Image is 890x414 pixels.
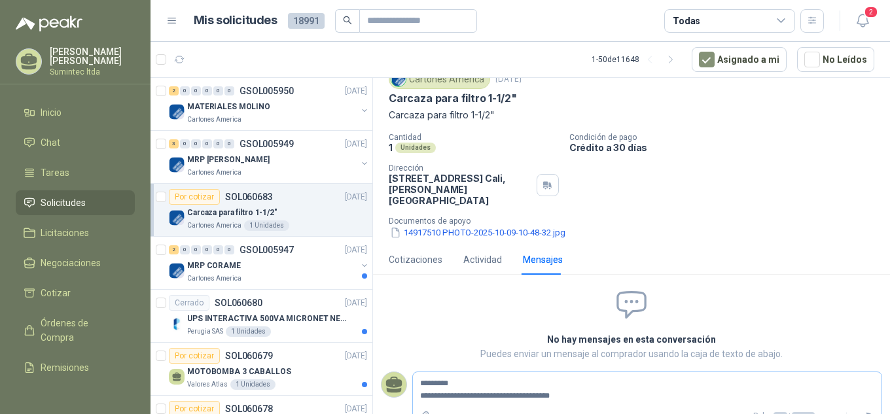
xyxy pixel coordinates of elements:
div: 0 [191,86,201,95]
span: Tareas [41,165,69,180]
span: 2 [864,6,878,18]
img: Company Logo [169,210,185,226]
p: GSOL005950 [240,86,294,95]
div: 0 [202,86,212,95]
img: Company Logo [169,157,185,173]
a: Por cotizarSOL060679[DATE] MOTOBOMBA 3 CABALLOSValores Atlas1 Unidades [151,343,372,396]
p: MATERIALES MOLINO [187,101,270,113]
div: Cotizaciones [389,252,442,267]
button: 14917510 PHOTO-2025-10-09-10-48-32.jpg [389,226,567,239]
p: SOL060678 [225,404,273,413]
div: 0 [191,139,201,148]
img: Company Logo [169,104,185,120]
a: Remisiones [16,355,135,380]
p: [DATE] [345,350,367,362]
a: 2 0 0 0 0 0 GSOL005947[DATE] Company LogoMRP CORAMECartones America [169,242,370,284]
a: Cotizar [16,281,135,305]
div: Unidades [395,143,436,153]
p: Cartones America [187,114,241,125]
a: 2 0 0 0 0 0 GSOL005950[DATE] Company LogoMATERIALES MOLINOCartones America [169,83,370,125]
img: Company Logo [169,263,185,279]
div: 0 [224,139,234,148]
a: CerradoSOL060680[DATE] Company LogoUPS INTERACTIVA 500VA MICRONET NEGRA MARCA: POWEST NICOMARPeru... [151,290,372,343]
p: GSOL005949 [240,139,294,148]
a: Por cotizarSOL060683[DATE] Company LogoCarcaza para filtro 1-1/2"Cartones America1 Unidades [151,184,372,237]
p: Carcaza para filtro 1-1/2" [187,207,277,219]
div: 1 Unidades [226,326,271,337]
img: Company Logo [169,316,185,332]
div: 2 [169,245,179,254]
span: Remisiones [41,360,89,375]
p: Carcaza para filtro 1-1/2" [389,108,874,122]
div: 0 [180,245,190,254]
p: [DATE] [345,297,367,309]
div: Actividad [463,252,502,267]
p: [PERSON_NAME] [PERSON_NAME] [50,47,135,65]
a: Negociaciones [16,250,135,275]
p: MRP CORAME [187,260,241,272]
p: Crédito a 30 días [569,142,885,153]
p: [STREET_ADDRESS] Cali , [PERSON_NAME][GEOGRAPHIC_DATA] [389,173,531,206]
p: Cartones America [187,273,241,284]
p: [DATE] [345,85,367,97]
span: Solicitudes [41,196,86,210]
div: 1 Unidades [244,220,289,231]
div: Por cotizar [169,348,220,364]
p: 1 [389,142,393,153]
a: Licitaciones [16,220,135,245]
a: Inicio [16,100,135,125]
div: 0 [224,86,234,95]
h2: No hay mensajes en esta conversación [390,332,873,347]
a: 3 0 0 0 0 0 GSOL005949[DATE] Company LogoMRP [PERSON_NAME]Cartones America [169,136,370,178]
p: GSOL005947 [240,245,294,254]
p: MRP [PERSON_NAME] [187,154,270,166]
p: Condición de pago [569,133,885,142]
p: Cartones America [187,167,241,178]
h1: Mis solicitudes [194,11,277,30]
div: Todas [673,14,700,28]
div: 0 [224,245,234,254]
a: Tareas [16,160,135,185]
p: Carcaza para filtro 1-1/2" [389,92,516,105]
p: [DATE] [495,73,522,86]
span: Inicio [41,105,62,120]
a: Órdenes de Compra [16,311,135,350]
div: 0 [191,245,201,254]
span: Chat [41,135,60,150]
div: 0 [180,139,190,148]
a: Solicitudes [16,190,135,215]
span: search [343,16,352,25]
span: 18991 [288,13,325,29]
p: [DATE] [345,191,367,203]
p: Cantidad [389,133,559,142]
span: Negociaciones [41,256,101,270]
p: SOL060683 [225,192,273,201]
div: Mensajes [523,252,563,267]
div: 2 [169,86,179,95]
p: Perugia SAS [187,326,223,337]
img: Company Logo [391,72,406,86]
p: SOL060679 [225,351,273,360]
p: Dirección [389,164,531,173]
div: Cartones America [389,69,490,89]
div: 0 [202,139,212,148]
p: MOTOBOMBA 3 CABALLOS [187,366,291,378]
p: Sumintec ltda [50,68,135,76]
button: No Leídos [797,47,874,72]
span: Órdenes de Compra [41,316,122,345]
span: Cotizar [41,286,71,300]
p: Valores Atlas [187,379,228,390]
p: Cartones America [187,220,241,231]
p: Documentos de apoyo [389,216,885,226]
p: SOL060680 [215,298,262,307]
p: [DATE] [345,138,367,150]
p: Puedes enviar un mensaje al comprador usando la caja de texto de abajo. [390,347,873,361]
div: 0 [213,86,223,95]
p: [DATE] [345,244,367,256]
img: Logo peakr [16,16,82,31]
span: Licitaciones [41,226,89,240]
div: 3 [169,139,179,148]
div: 0 [202,245,212,254]
a: Chat [16,130,135,155]
div: 0 [180,86,190,95]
